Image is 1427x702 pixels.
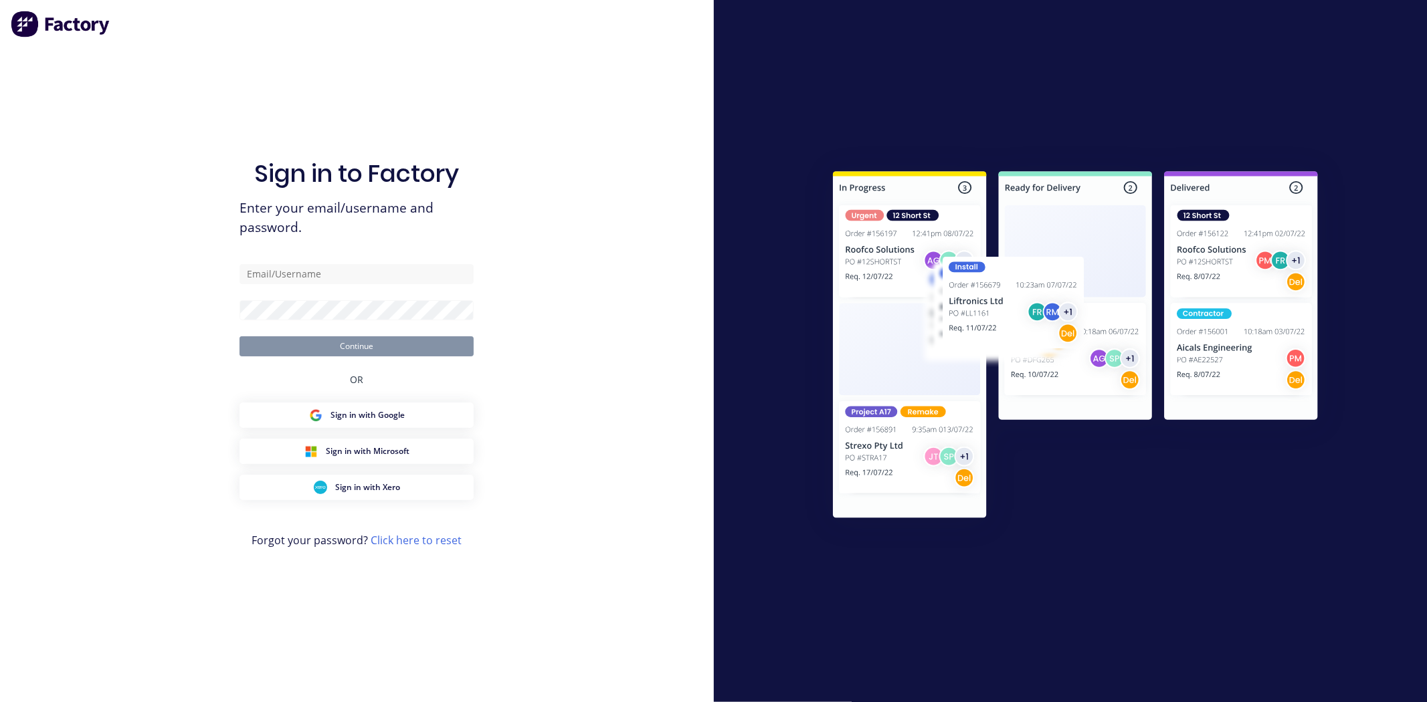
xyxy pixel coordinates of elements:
h1: Sign in to Factory [254,159,459,188]
span: Forgot your password? [252,532,462,548]
button: Google Sign inSign in with Google [240,402,474,428]
span: Sign in with Google [330,409,405,421]
img: Microsoft Sign in [304,445,318,458]
span: Sign in with Microsoft [326,445,409,457]
input: Email/Username [240,264,474,284]
div: OR [350,356,363,402]
button: Continue [240,336,474,356]
img: Factory [11,11,111,37]
a: Click here to reset [371,533,462,548]
span: Sign in with Xero [335,481,400,493]
img: Xero Sign in [314,481,327,494]
img: Google Sign in [309,408,322,422]
img: Sign in [803,144,1347,550]
span: Enter your email/username and password. [240,199,474,237]
button: Xero Sign inSign in with Xero [240,475,474,500]
button: Microsoft Sign inSign in with Microsoft [240,439,474,464]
